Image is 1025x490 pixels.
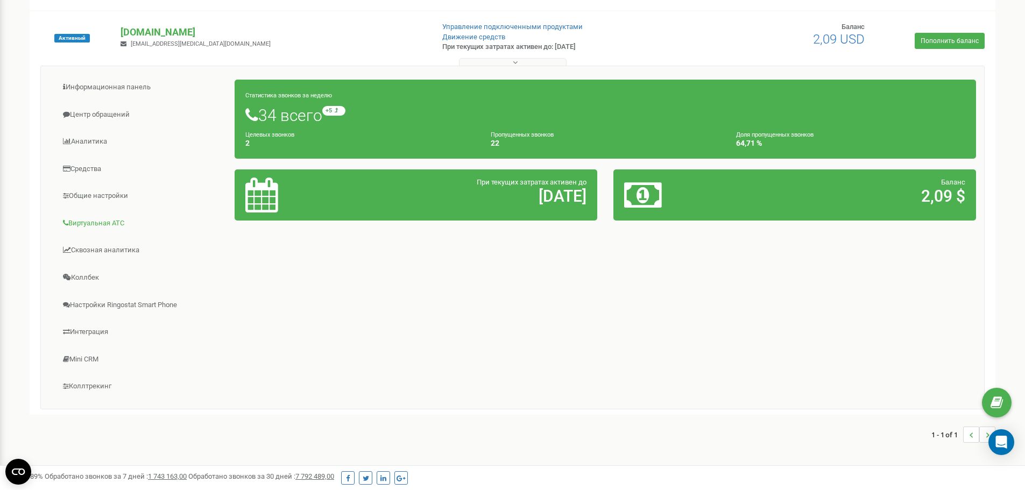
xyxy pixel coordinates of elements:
[931,416,995,453] nav: ...
[49,237,235,264] a: Сквозная аналитика
[121,25,425,39] p: [DOMAIN_NAME]
[915,33,985,49] a: Пополнить баланс
[736,139,965,147] h4: 64,71 %
[49,319,235,345] a: Интеграция
[188,472,334,480] span: Обработано звонков за 30 дней :
[931,427,963,443] span: 1 - 1 of 1
[491,131,554,138] small: Пропущенных звонков
[442,33,505,41] a: Движение средств
[245,92,332,99] small: Статистика звонков за неделю
[743,187,965,205] h2: 2,09 $
[988,429,1014,455] div: Open Intercom Messenger
[49,210,235,237] a: Виртуальная АТС
[49,183,235,209] a: Общие настройки
[842,23,865,31] span: Баланс
[49,265,235,291] a: Коллбек
[131,40,271,47] span: [EMAIL_ADDRESS][MEDICAL_DATA][DOMAIN_NAME]
[5,459,31,485] button: Open CMP widget
[49,292,235,318] a: Настройки Ringostat Smart Phone
[295,472,334,480] u: 7 792 489,00
[49,74,235,101] a: Информационная панель
[45,472,187,480] span: Обработано звонков за 7 дней :
[442,42,666,52] p: При текущих затратах активен до: [DATE]
[49,129,235,155] a: Аналитика
[491,139,720,147] h4: 22
[49,346,235,373] a: Mini CRM
[245,131,294,138] small: Целевых звонков
[364,187,586,205] h2: [DATE]
[813,32,865,47] span: 2,09 USD
[477,178,586,186] span: При текущих затратах активен до
[49,156,235,182] a: Средства
[442,23,583,31] a: Управление подключенными продуктами
[245,139,475,147] h4: 2
[148,472,187,480] u: 1 743 163,00
[54,34,90,42] span: Активный
[245,106,965,124] h1: 34 всего
[322,106,345,116] small: +5
[49,373,235,400] a: Коллтрекинг
[941,178,965,186] span: Баланс
[736,131,814,138] small: Доля пропущенных звонков
[49,102,235,128] a: Центр обращений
